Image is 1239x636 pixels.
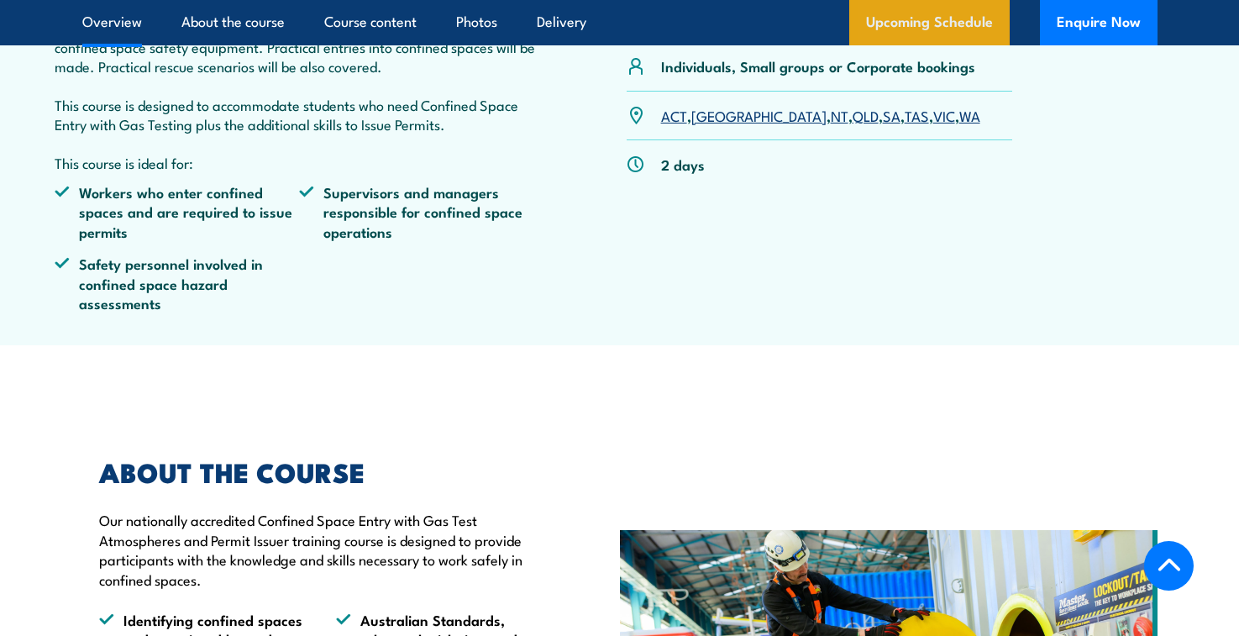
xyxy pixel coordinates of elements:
a: ACT [661,105,687,125]
a: [GEOGRAPHIC_DATA] [691,105,827,125]
a: VIC [933,105,955,125]
a: SA [883,105,900,125]
p: , , , , , , , [661,106,980,125]
a: TAS [905,105,929,125]
li: Safety personnel involved in confined space hazard assessments [55,254,300,313]
p: 2 days [661,155,705,174]
a: NT [831,105,848,125]
a: QLD [853,105,879,125]
li: Supervisors and managers responsible for confined space operations [299,182,544,241]
p: This course is ideal for: [55,153,545,172]
li: Workers who enter confined spaces and are required to issue permits [55,182,300,241]
p: This course is designed to accommodate students who need Confined Space Entry with Gas Testing pl... [55,95,545,134]
p: Individuals, Small groups or Corporate bookings [661,56,975,76]
p: Our nationally accredited Confined Space Entry with Gas Test Atmospheres and Permit Issuer traini... [99,510,543,589]
h2: ABOUT THE COURSE [99,460,543,483]
a: WA [959,105,980,125]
